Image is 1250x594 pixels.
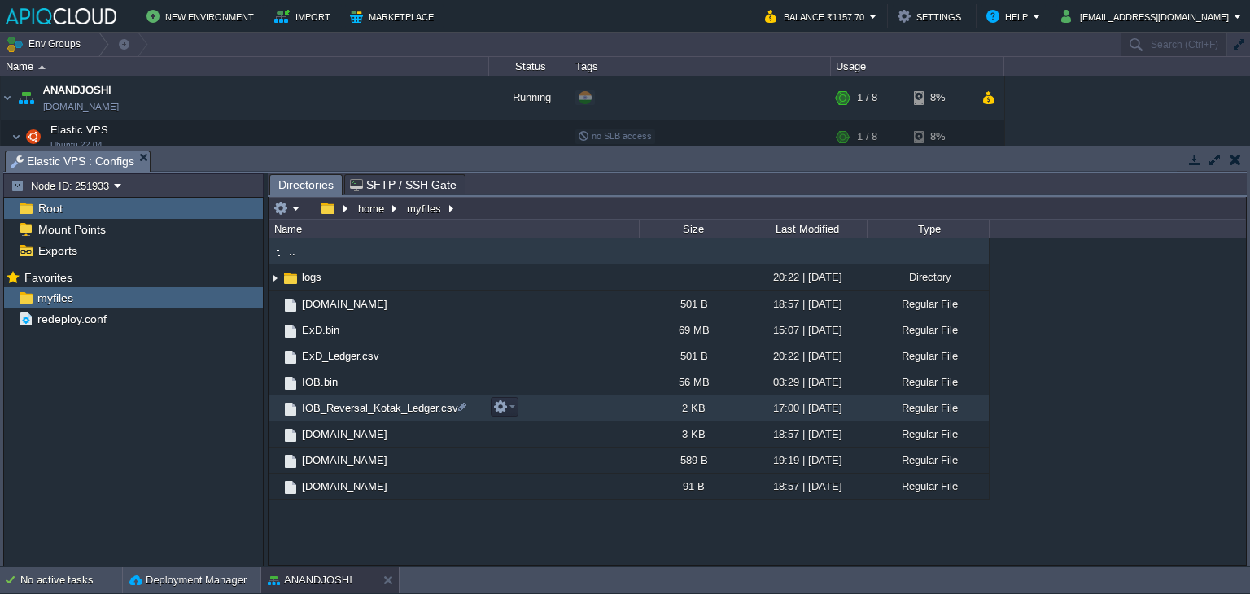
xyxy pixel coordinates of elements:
img: AMDAwAAAACH5BAEAAAAALAAAAAABAAEAAAICRAEAOw== [282,400,299,418]
div: 1 / 8 [857,76,877,120]
img: AMDAwAAAACH5BAEAAAAALAAAAAABAAEAAAICRAEAOw== [282,374,299,392]
div: 8% [914,76,967,120]
div: 501 B [639,291,745,317]
a: IOB.bin [299,375,340,389]
div: Directory [867,264,989,290]
img: AMDAwAAAACH5BAEAAAAALAAAAAABAAEAAAICRAEAOw== [38,65,46,69]
img: AMDAwAAAACH5BAEAAAAALAAAAAABAAEAAAICRAEAOw== [282,348,299,366]
div: Regular File [867,317,989,343]
div: 501 B [639,343,745,369]
button: ANANDJOSHI [268,572,352,588]
div: Running [489,76,570,120]
span: Ubuntu 22.04 [50,140,103,150]
div: 15:07 | [DATE] [745,317,867,343]
button: Help [986,7,1033,26]
div: Regular File [867,369,989,395]
button: Settings [898,7,966,26]
span: Favorites [21,270,75,285]
div: Regular File [867,343,989,369]
a: [DOMAIN_NAME] [299,479,390,493]
img: AMDAwAAAACH5BAEAAAAALAAAAAABAAEAAAICRAEAOw== [282,478,299,496]
div: 2 KB [639,395,745,421]
img: AMDAwAAAACH5BAEAAAAALAAAAAABAAEAAAICRAEAOw== [282,269,299,287]
a: ExD_Ledger.csv [299,349,382,363]
div: Status [490,57,570,76]
div: 18:57 | [DATE] [745,421,867,447]
div: 1 / 8 [857,120,877,153]
img: AMDAwAAAACH5BAEAAAAALAAAAAABAAEAAAICRAEAOw== [1,76,14,120]
span: myfiles [34,290,76,305]
div: 18:57 | [DATE] [745,474,867,499]
div: Regular File [867,291,989,317]
span: Directories [278,175,334,195]
a: IOB_Reversal_Kotak_Ledger.csv [299,401,461,415]
img: AMDAwAAAACH5BAEAAAAALAAAAAABAAEAAAICRAEAOw== [282,426,299,444]
a: Favorites [21,271,75,284]
div: 56 MB [639,369,745,395]
a: .. [286,244,298,258]
img: AMDAwAAAACH5BAEAAAAALAAAAAABAAEAAAICRAEAOw== [269,317,282,343]
img: AMDAwAAAACH5BAEAAAAALAAAAAABAAEAAAICRAEAOw== [269,291,282,317]
img: AMDAwAAAACH5BAEAAAAALAAAAAABAAEAAAICRAEAOw== [282,322,299,340]
div: 91 B [639,474,745,499]
img: AMDAwAAAACH5BAEAAAAALAAAAAABAAEAAAICRAEAOw== [269,243,286,261]
span: SFTP / SSH Gate [350,175,457,194]
a: [DOMAIN_NAME] [43,98,119,115]
button: New Environment [146,7,259,26]
a: logs [299,270,324,284]
div: 589 B [639,448,745,473]
input: Click to enter the path [269,197,1246,220]
button: [EMAIL_ADDRESS][DOMAIN_NAME] [1061,7,1234,26]
img: AMDAwAAAACH5BAEAAAAALAAAAAABAAEAAAICRAEAOw== [269,474,282,499]
a: [DOMAIN_NAME] [299,297,390,311]
div: 19:19 | [DATE] [745,448,867,473]
span: Elastic VPS [49,123,111,137]
div: Type [868,220,989,238]
div: 8% [914,120,967,153]
button: Env Groups [6,33,86,55]
div: No active tasks [20,567,122,593]
img: AMDAwAAAACH5BAEAAAAALAAAAAABAAEAAAICRAEAOw== [282,452,299,470]
div: 3 KB [639,421,745,447]
span: [DOMAIN_NAME] [299,453,390,467]
img: AMDAwAAAACH5BAEAAAAALAAAAAABAAEAAAICRAEAOw== [269,448,282,473]
div: Usage [832,57,1003,76]
button: myfiles [404,201,445,216]
div: Regular File [867,421,989,447]
span: Elastic VPS : Configs [11,151,134,172]
a: ExD.bin [299,323,342,337]
a: Root [35,201,65,216]
div: 17:00 | [DATE] [745,395,867,421]
div: Size [640,220,745,238]
div: 03:29 | [DATE] [745,369,867,395]
div: Name [2,57,488,76]
div: Regular File [867,448,989,473]
a: Exports [35,243,80,258]
div: 69 MB [639,317,745,343]
button: Marketplace [350,7,439,26]
div: Last Modified [746,220,867,238]
a: ANANDJOSHI [43,82,111,98]
a: redeploy.conf [34,312,109,326]
button: Node ID: 251933 [11,178,114,193]
button: Deployment Manager [129,572,247,588]
img: AMDAwAAAACH5BAEAAAAALAAAAAABAAEAAAICRAEAOw== [269,343,282,369]
img: AMDAwAAAACH5BAEAAAAALAAAAAABAAEAAAICRAEAOw== [269,369,282,395]
a: [DOMAIN_NAME] [299,427,390,441]
button: home [356,201,388,216]
div: 20:22 | [DATE] [745,264,867,290]
span: Mount Points [35,222,108,237]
